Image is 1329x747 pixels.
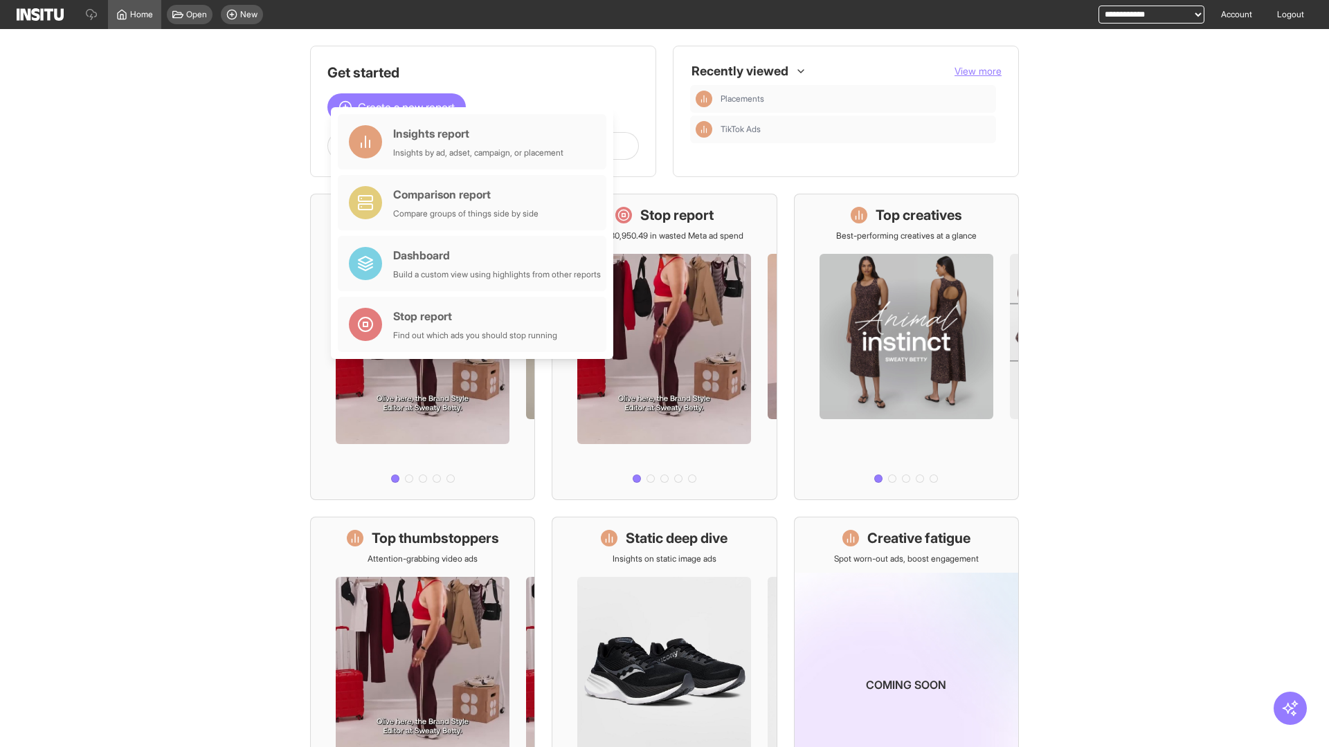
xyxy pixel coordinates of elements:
[310,194,535,500] a: What's live nowSee all active ads instantly
[393,269,601,280] div: Build a custom view using highlights from other reports
[368,553,478,564] p: Attention-grabbing video ads
[393,247,601,264] div: Dashboard
[393,125,563,142] div: Insights report
[721,124,991,135] span: TikTok Ads
[626,528,727,548] h1: Static deep dive
[696,91,712,107] div: Insights
[130,9,153,20] span: Home
[585,230,743,241] p: Save £30,950.49 in wasted Meta ad spend
[240,9,257,20] span: New
[393,308,557,324] div: Stop report
[393,330,557,341] div: Find out which ads you should stop running
[372,528,499,548] h1: Top thumbstoppers
[836,230,977,241] p: Best-performing creatives at a glance
[393,208,539,219] div: Compare groups of things side by side
[876,205,962,225] h1: Top creatives
[696,121,712,138] div: Insights
[955,64,1002,78] button: View more
[358,99,455,116] span: Create a new report
[613,553,716,564] p: Insights on static image ads
[552,194,777,500] a: Stop reportSave £30,950.49 in wasted Meta ad spend
[393,147,563,158] div: Insights by ad, adset, campaign, or placement
[17,8,64,21] img: Logo
[955,65,1002,77] span: View more
[186,9,207,20] span: Open
[721,93,991,104] span: Placements
[794,194,1019,500] a: Top creativesBest-performing creatives at a glance
[393,186,539,203] div: Comparison report
[721,93,764,104] span: Placements
[721,124,761,135] span: TikTok Ads
[640,205,714,225] h1: Stop report
[327,63,639,82] h1: Get started
[327,93,466,121] button: Create a new report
